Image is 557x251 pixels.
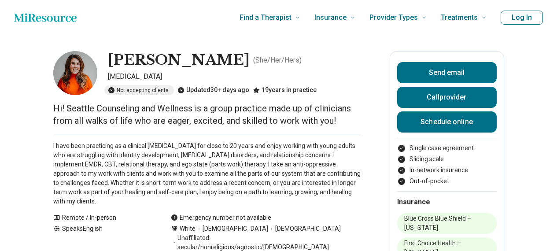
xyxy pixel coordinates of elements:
[196,224,268,233] span: [DEMOGRAPHIC_DATA]
[14,9,77,26] a: Home page
[397,166,497,175] li: In-network insurance
[253,85,317,95] div: 19 years in practice
[177,85,249,95] div: Updated 30+ days ago
[369,11,418,24] span: Provider Types
[180,224,196,233] span: White
[397,197,497,207] h2: Insurance
[397,144,497,186] ul: Payment options
[397,62,497,83] button: Send email
[397,155,497,164] li: Sliding scale
[314,11,347,24] span: Insurance
[441,11,478,24] span: Treatments
[397,213,497,234] li: Blue Cross Blue Shield – [US_STATE]
[397,111,497,133] a: Schedule online
[108,51,250,70] h1: [PERSON_NAME]
[397,87,497,108] button: Callprovider
[268,224,341,233] span: [DEMOGRAPHIC_DATA]
[53,141,361,206] p: I have been practicing as a clinical [MEDICAL_DATA] for close to 20 years and enjoy working with ...
[53,213,153,222] div: Remote / In-person
[104,85,174,95] div: Not accepting clients
[501,11,543,25] button: Log In
[53,51,97,95] img: Angela Agelopoulos, Psychologist
[171,213,271,222] div: Emergency number not available
[397,144,497,153] li: Single case agreement
[240,11,291,24] span: Find a Therapist
[397,177,497,186] li: Out-of-pocket
[53,102,361,127] p: Hi! Seattle Counseling and Wellness is a group practice made up of clinicians from all walks of l...
[253,55,302,66] p: ( She/Her/Hers )
[108,71,361,82] p: [MEDICAL_DATA]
